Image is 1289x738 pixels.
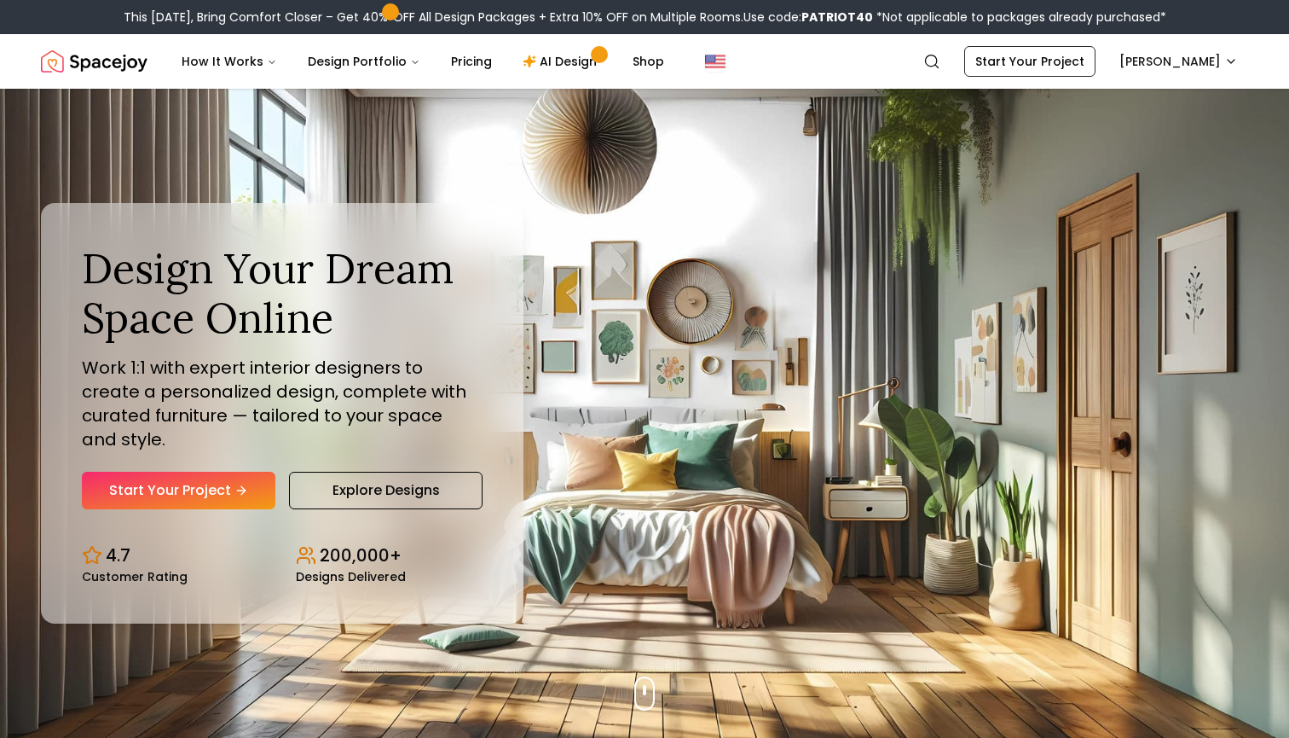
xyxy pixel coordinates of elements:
a: Pricing [437,44,506,78]
b: PATRIOT40 [801,9,873,26]
h1: Design Your Dream Space Online [82,244,483,342]
a: Explore Designs [289,472,483,509]
div: Design stats [82,530,483,583]
nav: Global [41,34,1248,89]
p: 200,000+ [320,543,402,567]
a: Start Your Project [82,472,275,509]
button: Design Portfolio [294,44,434,78]
button: How It Works [168,44,291,78]
p: 4.7 [106,543,130,567]
p: Work 1:1 with expert interior designers to create a personalized design, complete with curated fu... [82,356,483,451]
nav: Main [168,44,678,78]
div: This [DATE], Bring Comfort Closer – Get 40% OFF All Design Packages + Extra 10% OFF on Multiple R... [124,9,1166,26]
span: Use code: [743,9,873,26]
a: Spacejoy [41,44,147,78]
small: Designs Delivered [296,571,406,583]
span: *Not applicable to packages already purchased* [873,9,1166,26]
img: Spacejoy Logo [41,44,147,78]
a: Shop [619,44,678,78]
small: Customer Rating [82,571,188,583]
a: AI Design [509,44,616,78]
button: [PERSON_NAME] [1109,46,1248,77]
img: United States [705,51,725,72]
a: Start Your Project [964,46,1095,77]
